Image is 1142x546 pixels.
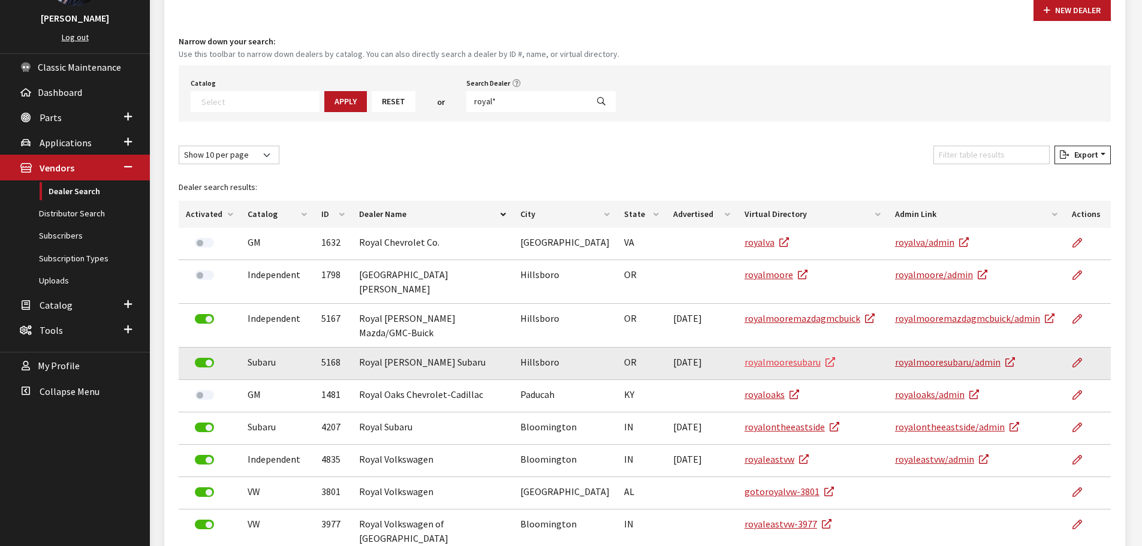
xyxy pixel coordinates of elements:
[1072,380,1092,410] a: Edit Dealer
[666,445,737,477] td: [DATE]
[314,445,351,477] td: 4835
[617,477,666,509] td: AL
[1072,260,1092,290] a: Edit Dealer
[352,304,513,348] td: Royal [PERSON_NAME] Mazda/GMC-Buick
[372,91,415,112] button: Reset
[38,86,82,98] span: Dashboard
[201,96,319,107] textarea: Search
[195,455,214,464] label: Deactivate Dealer
[40,299,73,311] span: Catalog
[888,201,1065,228] th: Admin Link: activate to sort column ascending
[895,269,987,280] a: royalmoore/admin
[895,312,1054,324] a: royalmooremazdagmcbuick/admin
[745,236,789,248] a: royalva
[195,423,214,432] label: Deactivate Dealer
[745,388,799,400] a: royaloaks
[513,445,617,477] td: Bloomington
[40,385,100,397] span: Collapse Menu
[1072,348,1092,378] a: Edit Dealer
[191,78,216,89] label: Catalog
[191,91,320,112] span: Select
[895,236,969,248] a: royalva/admin
[12,11,138,25] h3: [PERSON_NAME]
[240,228,314,260] td: GM
[666,348,737,380] td: [DATE]
[895,421,1019,433] a: royalontheeastside/admin
[179,35,1111,48] h4: Narrow down your search:
[745,453,809,465] a: royaleastvw
[587,91,616,112] button: Search
[40,162,74,174] span: Vendors
[240,304,314,348] td: Independent
[240,477,314,509] td: VW
[179,174,1111,201] caption: Dealer search results:
[513,348,617,380] td: Hillsboro
[466,91,587,112] input: Search
[40,137,92,149] span: Applications
[513,201,617,228] th: City: activate to sort column ascending
[352,477,513,509] td: Royal Volkswagen
[195,238,214,248] label: Activate Dealer
[617,380,666,412] td: KY
[666,201,737,228] th: Advertised: activate to sort column ascending
[195,358,214,367] label: Deactivate Dealer
[195,270,214,280] label: Activate Dealer
[1072,228,1092,258] a: Edit Dealer
[745,485,834,497] a: gotoroyalvw-3801
[240,412,314,445] td: Subaru
[352,228,513,260] td: Royal Chevrolet Co.
[240,201,314,228] th: Catalog: activate to sort column ascending
[666,304,737,348] td: [DATE]
[38,360,80,372] span: My Profile
[352,260,513,304] td: [GEOGRAPHIC_DATA][PERSON_NAME]
[895,356,1015,368] a: royalmooresubaru/admin
[513,477,617,509] td: [GEOGRAPHIC_DATA]
[40,324,63,336] span: Tools
[745,269,807,280] a: royalmoore
[617,412,666,445] td: IN
[195,520,214,529] label: Deactivate Dealer
[1054,146,1111,164] button: Export
[314,412,351,445] td: 4207
[1072,304,1092,334] a: Edit Dealer
[314,228,351,260] td: 1632
[179,201,240,228] th: Activated: activate to sort column ascending
[617,348,666,380] td: OR
[314,260,351,304] td: 1798
[352,348,513,380] td: Royal [PERSON_NAME] Subaru
[1069,149,1098,160] span: Export
[314,201,351,228] th: ID: activate to sort column ascending
[38,61,121,73] span: Classic Maintenance
[745,356,835,368] a: royalmooresubaru
[513,380,617,412] td: Paducah
[314,348,351,380] td: 5168
[513,412,617,445] td: Bloomington
[40,111,62,123] span: Parts
[745,312,875,324] a: royalmooremazdagmcbuick
[737,201,888,228] th: Virtual Directory: activate to sort column ascending
[240,445,314,477] td: Independent
[745,518,831,530] a: royaleastvw-3977
[1072,477,1092,507] a: Edit Dealer
[324,91,367,112] button: Apply
[62,32,89,43] a: Log out
[617,260,666,304] td: OR
[1065,201,1111,228] th: Actions
[352,445,513,477] td: Royal Volkswagen
[617,201,666,228] th: State: activate to sort column ascending
[314,304,351,348] td: 5167
[195,390,214,400] label: Activate Dealer
[466,78,510,89] label: Search Dealer
[933,146,1050,164] input: Filter table results
[240,348,314,380] td: Subaru
[617,304,666,348] td: OR
[179,48,1111,61] small: Use this toolbar to narrow down dealers by catalog. You can also directly search a dealer by ID #...
[352,201,513,228] th: Dealer Name: activate to sort column descending
[617,445,666,477] td: IN
[437,96,445,108] span: or
[617,228,666,260] td: VA
[314,380,351,412] td: 1481
[513,304,617,348] td: Hillsboro
[666,412,737,445] td: [DATE]
[314,477,351,509] td: 3801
